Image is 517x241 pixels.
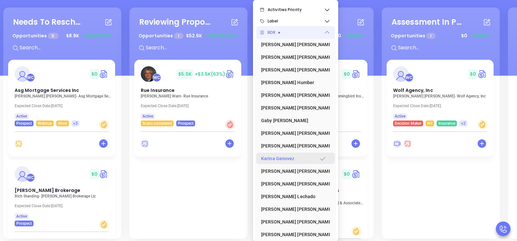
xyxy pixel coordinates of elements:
img: Quote [351,169,361,179]
span: Webinar [38,120,52,127]
span: Scans completed [142,120,172,127]
div: Warm [99,220,109,229]
span: Prospect [16,220,32,227]
span: $ 52.6K [184,31,204,41]
div: Walter Contreras [405,73,413,82]
div: Assessment In ProgressOpportunities 1$0+$0(0%) [387,12,495,60]
p: Connie Caputo - Wolf Agency, Inc [393,94,491,98]
a: profileWalter Contreras$0Circle dollarWolf Agency, Inc[PERSON_NAME] [PERSON_NAME]- Wolf Agency, I... [387,60,494,126]
div: [PERSON_NAME] [PERSON_NAME] [261,177,326,190]
p: John Warn - Rue Insurance [141,94,238,98]
span: $ 8.9K [64,31,81,41]
div: [PERSON_NAME] [PERSON_NAME] [261,228,326,241]
span: +$30.4K (58%) [205,32,238,39]
img: Quote [351,69,361,79]
div: [PERSON_NAME] [PERSON_NAME] [261,165,326,178]
span: Active [16,113,27,120]
span: Wolf Agency, Inc [393,87,433,94]
span: $ 0 [90,169,99,179]
span: +$0 (0%) [344,32,365,39]
span: Insurance [438,120,455,127]
span: Active [142,113,153,120]
div: [PERSON_NAME] [PERSON_NAME] [261,51,326,64]
a: profileWalter Contreras$5.5K+$3.5K(63%)Circle dollarRue Insurance[PERSON_NAME] Warn- Rue Insuranc... [134,60,241,126]
span: Label [268,15,324,28]
div: [PERSON_NAME] [PERSON_NAME] [261,139,326,152]
span: 1 [426,33,435,39]
span: Activities Priority [268,3,324,16]
div: Karina Genovez [261,152,326,165]
a: profileWalter Contreras$0Circle dollarAsg Mortgage Services Inc[PERSON_NAME] [PERSON_NAME]- Asg M... [8,60,115,126]
span: $ 0 [468,69,478,79]
span: +$3.5K (63%) [195,71,225,77]
p: Expected Close Date: [DATE] [15,204,112,208]
span: Chadwick Brokerage [15,187,80,194]
span: $ 0 [342,169,351,179]
p: Rich Standing - Chadwick Brokerage Llc [15,194,112,198]
span: Silver [58,120,67,127]
div: Warm [351,227,361,236]
input: Search... [19,44,116,52]
span: $ 0 [90,69,99,79]
div: Hot [225,120,235,129]
div: InterviewOpportunities 2$0+$0(0%) [260,12,369,60]
span: BDR [268,26,324,39]
p: Opportunities [139,30,183,42]
span: +2 [461,120,466,127]
p: Marion Lee - Asg Mortgage Services Inc [15,94,112,98]
img: Quote [478,69,487,79]
img: Wolf Agency, Inc [393,66,409,82]
span: $ 5.5K [177,69,193,79]
span: Decision Maker [395,120,421,127]
input: Search... [145,44,243,52]
span: Active [395,113,405,120]
div: profileWalter Contreras$5.5K+$3.5K(63%)Circle dollarRue Insurance[PERSON_NAME] Warn- Rue Insuranc... [134,60,243,160]
img: Rue Insurance [141,66,156,82]
span: Active [16,213,27,220]
p: Opportunities [391,30,436,42]
p: Expected Close Date: [DATE] [15,104,112,108]
div: Needs To RescheduleOpportunities 5$8.9K+$5.8K(66%) [8,12,116,60]
img: Asg Mortgage Services Inc [15,66,30,82]
div: [PERSON_NAME] [PERSON_NAME] [261,89,326,102]
p: Expected Close Date: [DATE] [141,104,238,108]
div: [PERSON_NAME] [PERSON_NAME] [261,38,326,51]
div: Walter Contreras [152,73,161,82]
div: Warm [99,120,109,129]
span: Rue Insurance [141,87,175,94]
div: Gaby [PERSON_NAME] [261,114,326,127]
div: [PERSON_NAME] [PERSON_NAME] [261,215,326,228]
img: Quote [99,169,109,179]
img: Quote [99,69,109,79]
span: NY [427,120,432,127]
input: Search... [397,44,495,52]
span: +$0 (0%) [471,32,491,39]
div: [PERSON_NAME] [PERSON_NAME] [261,63,326,76]
div: profileWalter Contreras$0Circle dollarAsg Mortgage Services Inc[PERSON_NAME] [PERSON_NAME]- Asg M... [8,60,116,160]
p: Expected Close Date: [DATE] [393,104,491,108]
img: Chadwick Brokerage [15,166,30,182]
a: profileWalter Contreras$0Circle dollar[PERSON_NAME] BrokerageRich Standing- [PERSON_NAME] Brokera... [8,160,115,226]
span: +3 [73,120,78,127]
div: Reviewing Proposal [139,16,211,28]
div: Warm [478,120,487,129]
div: [PERSON_NAME] Humber [261,76,326,89]
span: +$5.8K (66%) [82,32,112,39]
span: $ 0 [342,69,351,79]
img: Quote [225,69,235,79]
div: [PERSON_NAME] Lechado [261,190,326,203]
span: $ 0 [459,31,469,41]
span: Prospect [16,120,32,127]
div: Needs To Reschedule [13,16,85,28]
div: Walter Contreras [26,173,35,182]
div: [PERSON_NAME] [PERSON_NAME] [261,127,326,140]
span: 1 [174,33,183,39]
span: Asg Mortgage Services Inc [15,87,79,94]
div: profileWalter Contreras$0Circle dollarWolf Agency, Inc[PERSON_NAME] [PERSON_NAME]- Wolf Agency, I... [387,60,495,160]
